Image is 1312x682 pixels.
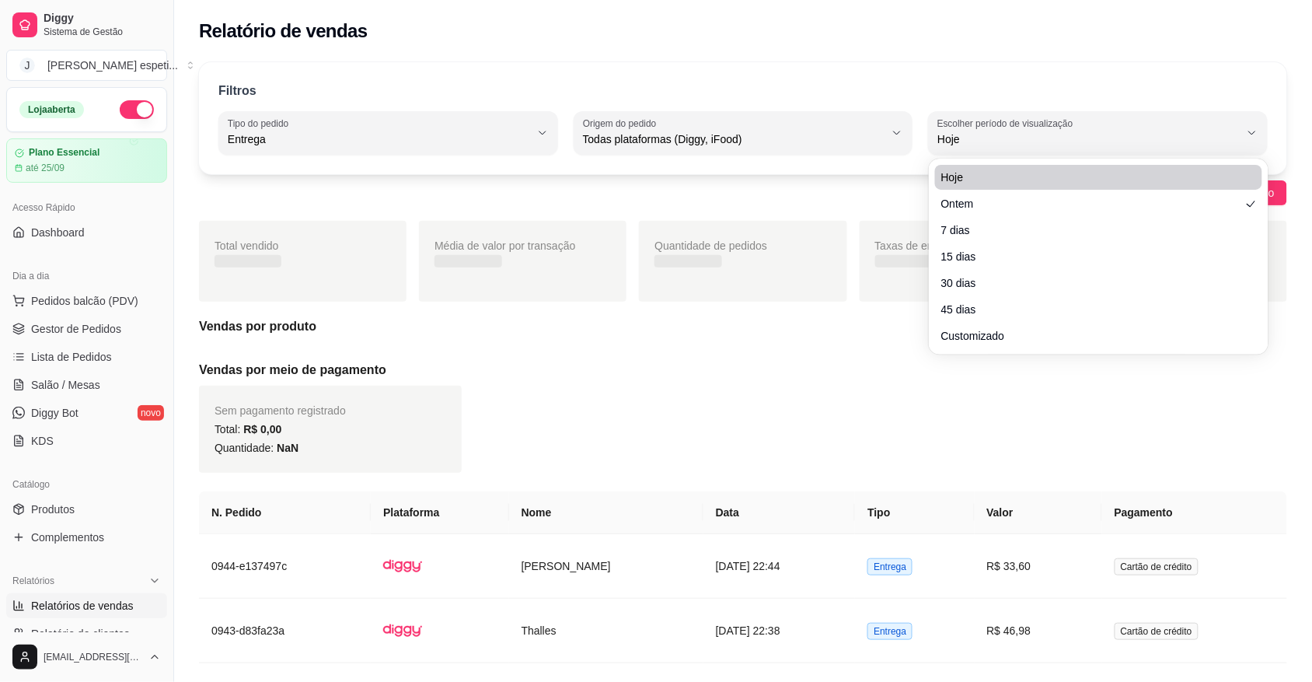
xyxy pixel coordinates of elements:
[44,12,161,26] span: Diggy
[228,131,530,147] span: Entrega
[12,575,54,587] span: Relatórios
[31,321,121,337] span: Gestor de Pedidos
[383,547,422,586] img: diggy
[509,534,703,599] td: [PERSON_NAME]
[937,117,1078,130] label: Escolher período de visualização
[654,240,767,252] span: Quantidade de pedidos
[975,534,1102,599] td: R$ 33,60
[855,491,974,534] th: Tipo
[199,534,371,599] td: 0944-e137497c
[941,328,1240,344] span: Customizado
[31,377,100,393] span: Salão / Mesas
[31,598,134,614] span: Relatórios de vendas
[867,558,912,575] span: Entrega
[31,502,75,517] span: Produtos
[215,423,281,435] span: Total:
[243,423,281,435] span: R$ 0,00
[199,19,368,44] h2: Relatório de vendas
[6,472,167,497] div: Catálogo
[47,58,178,73] div: [PERSON_NAME] espeti ...
[6,264,167,289] div: Dia a dia
[31,349,112,365] span: Lista de Pedidos
[583,117,661,130] label: Origem do pedido
[218,82,256,100] p: Filtros
[875,240,958,252] span: Taxas de entrega
[44,26,161,38] span: Sistema de Gestão
[19,58,35,73] span: J
[941,222,1240,238] span: 7 dias
[371,491,508,534] th: Plataforma
[583,131,885,147] span: Todas plataformas (Diggy, iFood)
[941,275,1240,291] span: 30 dias
[509,491,703,534] th: Nome
[1115,623,1199,640] span: Cartão de crédito
[215,240,279,252] span: Total vendido
[199,317,1287,336] h5: Vendas por produto
[6,195,167,220] div: Acesso Rápido
[199,361,1287,379] h5: Vendas por meio de pagamento
[941,249,1240,264] span: 15 dias
[31,225,85,240] span: Dashboard
[31,405,79,421] span: Diggy Bot
[383,611,422,650] img: diggy
[1115,558,1199,575] span: Cartão de crédito
[703,599,856,663] td: [DATE] 22:38
[867,623,912,640] span: Entrega
[703,491,856,534] th: Data
[31,433,54,449] span: KDS
[120,100,154,119] button: Alterar Status
[31,626,130,642] span: Relatório de clientes
[29,147,99,159] article: Plano Essencial
[975,599,1102,663] td: R$ 46,98
[31,293,138,309] span: Pedidos balcão (PDV)
[941,170,1240,185] span: Hoje
[434,240,575,252] span: Média de valor por transação
[228,117,294,130] label: Tipo do pedido
[509,599,703,663] td: Thalles
[703,534,856,599] td: [DATE] 22:44
[26,162,65,174] article: até 25/09
[277,442,298,454] span: NaN
[941,302,1240,317] span: 45 dias
[1102,491,1287,534] th: Pagamento
[215,442,298,454] span: Quantidade:
[31,530,104,545] span: Complementos
[975,491,1102,534] th: Valor
[19,101,84,118] div: Loja aberta
[937,131,1240,147] span: Hoje
[199,491,371,534] th: N. Pedido
[199,599,371,663] td: 0943-d83fa23a
[215,404,346,417] span: Sem pagamento registrado
[941,196,1240,212] span: Ontem
[44,651,142,663] span: [EMAIL_ADDRESS][DOMAIN_NAME]
[6,50,167,81] button: Select a team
